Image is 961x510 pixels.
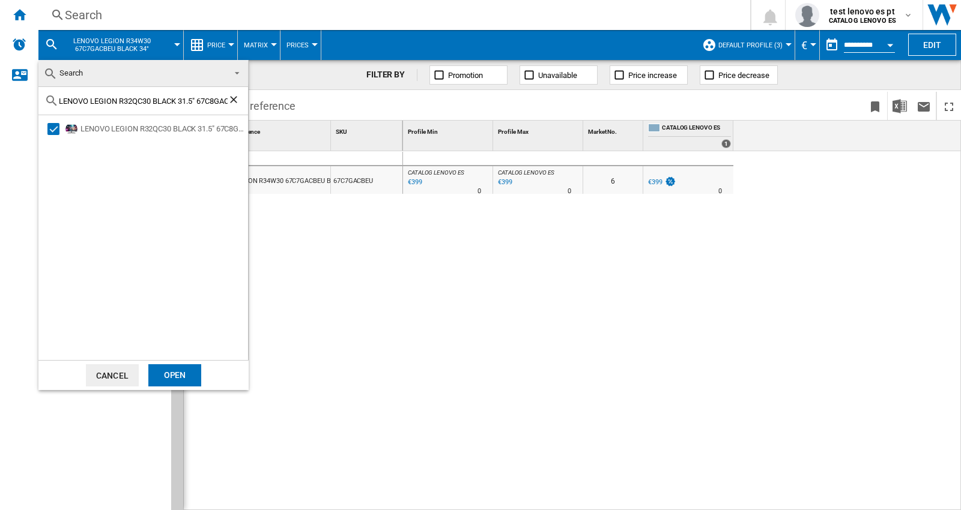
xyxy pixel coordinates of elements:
input: Search Reference [59,97,228,106]
img: LELR32QC_.jpg [65,123,77,135]
span: Search [59,68,83,77]
div: LENOVO LEGION R32QC30 BLACK 31.5" 67C8GAC1 [80,123,246,135]
md-checkbox: Select [47,123,65,135]
div: Open [148,364,201,386]
button: Cancel [86,364,139,386]
ng-md-icon: Clear search [228,94,242,108]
